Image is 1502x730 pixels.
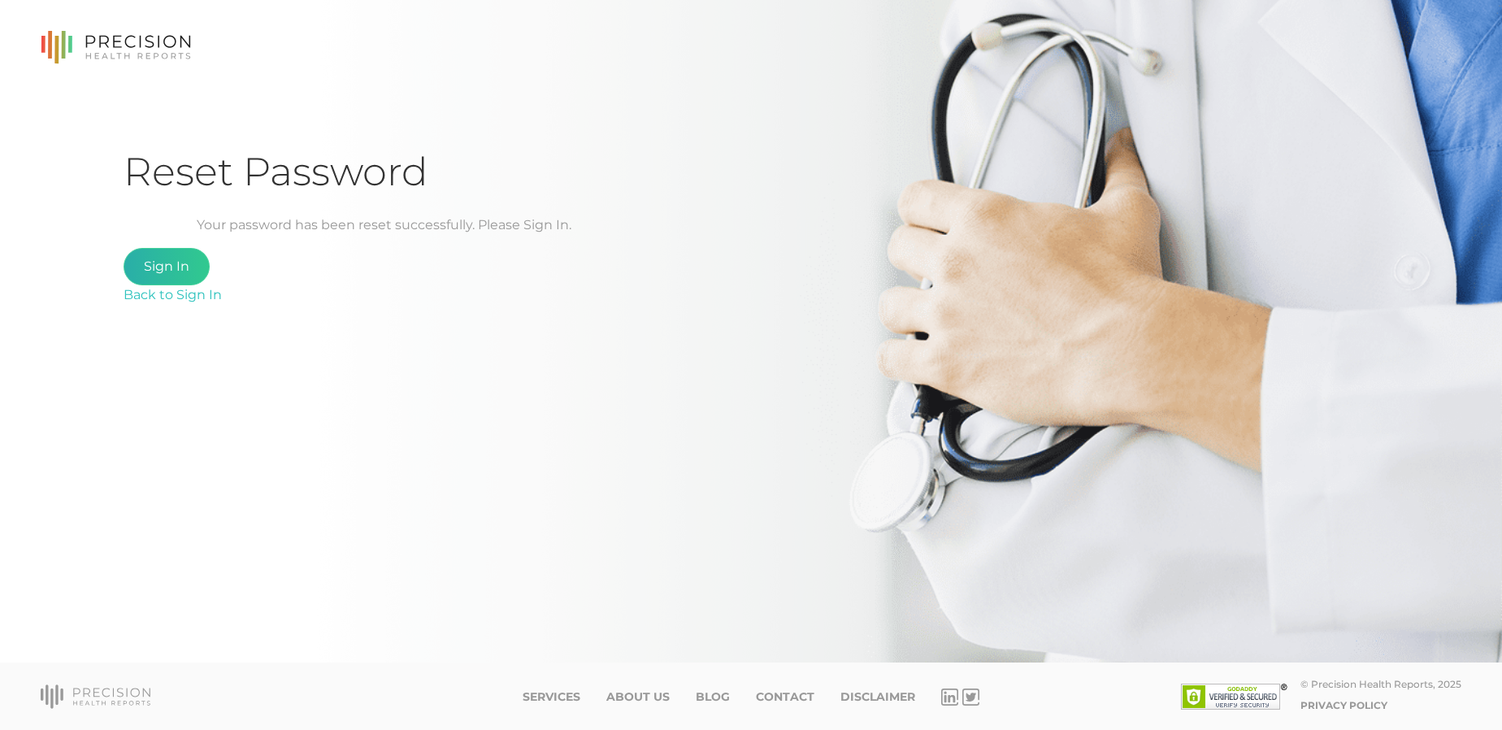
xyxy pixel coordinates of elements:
[1181,684,1287,710] img: SSL site seal - click to verify
[756,690,814,704] a: Contact
[840,690,915,704] a: Disclaimer
[1300,678,1461,690] div: © Precision Health Reports, 2025
[1300,699,1387,711] a: Privacy Policy
[124,148,1378,196] h1: Reset Password
[124,215,644,235] p: Your password has been reset successfully. Please Sign In.
[124,248,210,285] a: Sign In
[696,690,730,704] a: Blog
[606,690,670,704] a: About Us
[523,690,580,704] a: Services
[124,287,222,302] a: Back to Sign In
